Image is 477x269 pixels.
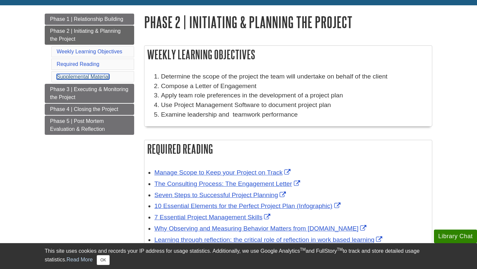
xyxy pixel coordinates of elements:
[144,14,432,30] h1: Phase 2 | Initiating & Planning the Project
[144,46,432,63] h2: Weekly Learning Objectives
[161,81,429,91] li: Compose a Letter of Engagement
[50,28,121,42] span: Phase 2 | Initiating & Planning the Project
[154,214,272,221] a: Link opens in new window
[300,247,305,252] sup: TM
[154,191,288,198] a: Link opens in new window
[154,180,302,187] a: Link opens in new window
[154,236,384,243] a: Link opens in new window
[45,26,134,45] a: Phase 2 | Initiating & Planning the Project
[57,61,99,67] a: Required Reading
[434,230,477,243] button: Library Chat
[161,72,429,81] li: Determine the scope of the project the team will undertake on behalf of the client
[50,118,105,132] span: Phase 5 | Post Mortem Evaluation & Reflection
[154,169,292,176] a: Link opens in new window
[45,247,432,265] div: This site uses cookies and records your IP address for usage statistics. Additionally, we use Goo...
[337,247,343,252] sup: TM
[45,116,134,135] a: Phase 5 | Post Mortem Evaluation & Reflection
[45,84,134,103] a: Phase 3 | Executing & Monitoring the Project
[50,86,128,100] span: Phase 3 | Executing & Monitoring the Project
[50,16,123,22] span: Phase 1 | Relationship Building
[50,106,118,112] span: Phase 4 | Closing the Project
[45,104,134,115] a: Phase 4 | Closing the Project
[154,202,342,209] a: Link opens in new window
[45,14,134,135] div: Guide Page Menu
[57,74,109,80] a: Supplemental Material
[154,225,368,232] a: Link opens in new window
[45,14,134,25] a: Phase 1 | Relationship Building
[57,49,122,54] a: Weekly Learning Objectives
[161,100,429,110] li: Use Project Management Software to document project plan
[144,140,432,158] h2: Required Reading
[161,110,429,120] li: Examine leadership and teamwork performance
[97,255,110,265] button: Close
[161,91,429,100] li: Apply team role preferences in the development of a project plan
[67,257,93,262] a: Read More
